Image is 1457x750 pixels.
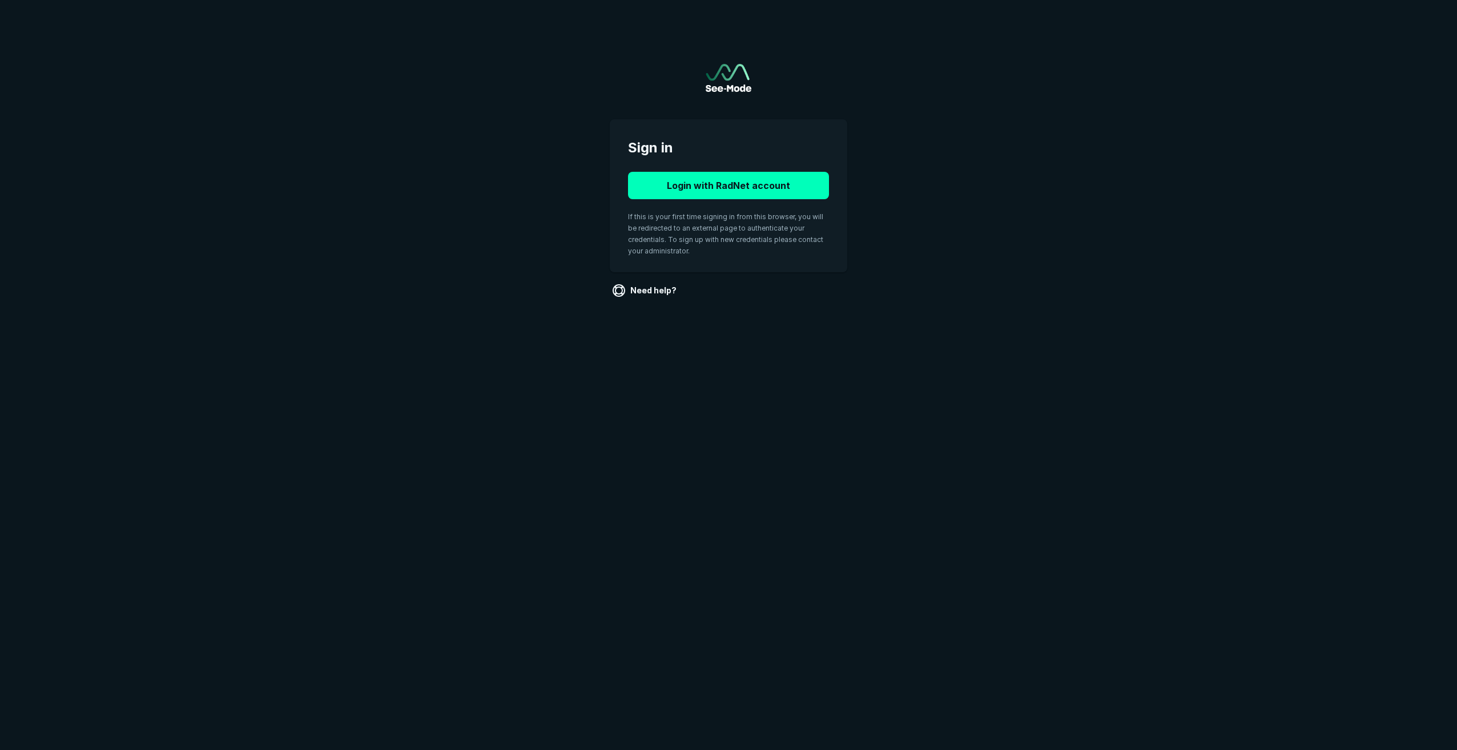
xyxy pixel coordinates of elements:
[628,172,829,199] button: Login with RadNet account
[610,281,681,300] a: Need help?
[628,138,829,158] span: Sign in
[706,64,751,92] a: Go to sign in
[628,212,823,255] span: If this is your first time signing in from this browser, you will be redirected to an external pa...
[706,64,751,92] img: See-Mode Logo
